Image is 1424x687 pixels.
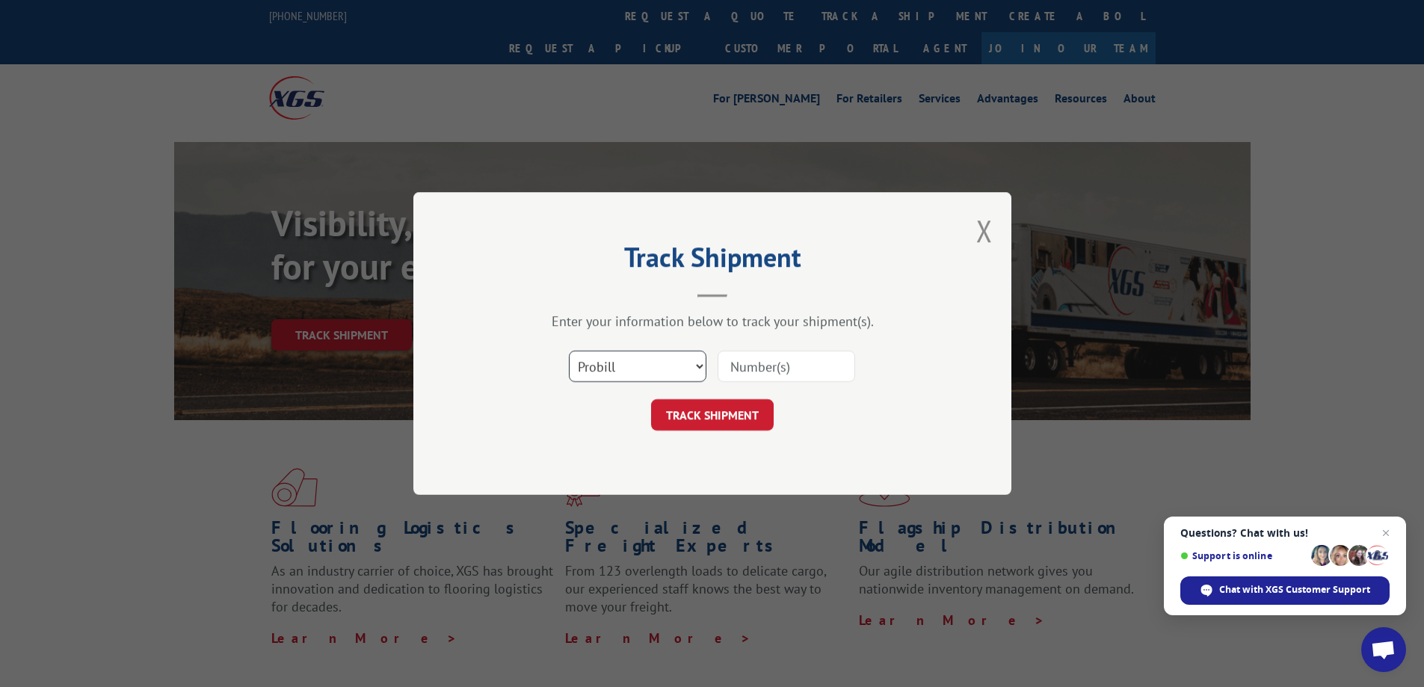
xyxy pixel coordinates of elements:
button: Close modal [976,211,993,250]
span: Chat with XGS Customer Support [1219,583,1370,597]
span: Questions? Chat with us! [1180,527,1390,539]
input: Number(s) [718,351,855,382]
span: Support is online [1180,550,1306,561]
div: Open chat [1361,627,1406,672]
div: Chat with XGS Customer Support [1180,576,1390,605]
h2: Track Shipment [488,247,937,275]
div: Enter your information below to track your shipment(s). [488,312,937,330]
span: Close chat [1377,524,1395,542]
button: TRACK SHIPMENT [651,399,774,431]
